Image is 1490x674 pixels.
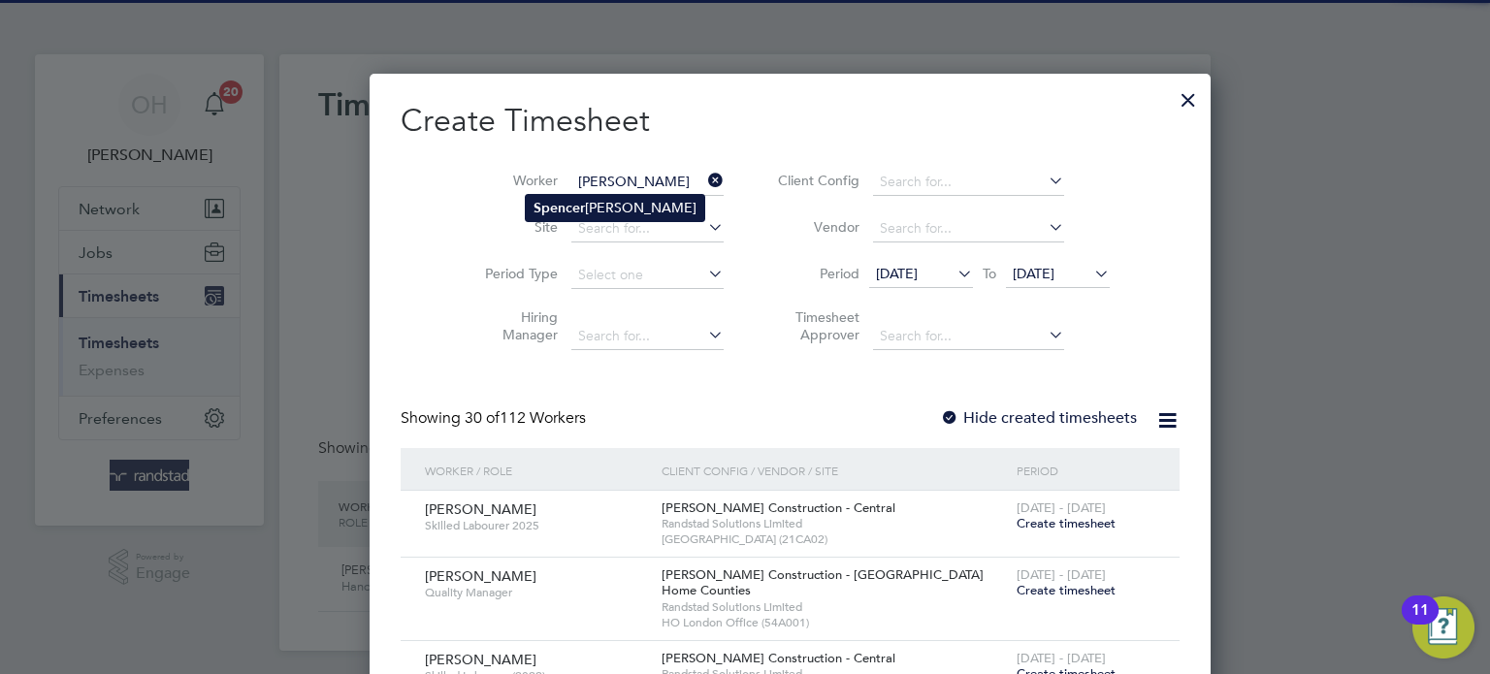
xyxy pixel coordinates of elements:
span: [PERSON_NAME] [425,567,536,585]
div: Period [1012,448,1160,493]
label: Period [772,265,859,282]
b: S ncer [534,200,585,216]
div: 11 [1411,610,1429,635]
h2: Create Timesheet [401,101,1180,142]
label: Vendor [772,218,859,236]
input: Search for... [571,169,724,196]
input: Search for... [571,323,724,350]
span: [GEOGRAPHIC_DATA] (21CA02) [662,531,1007,547]
span: [DATE] [876,265,918,282]
span: HO London Office (54A001) [662,615,1007,630]
span: [DATE] - [DATE] [1017,499,1106,516]
span: Quality Manager [425,585,647,600]
span: Randstad Solutions Limited [662,599,1007,615]
label: Hide created timesheets [940,408,1137,428]
label: Client Config [772,172,859,189]
b: pe [541,200,558,216]
input: Search for... [873,169,1064,196]
span: 30 of [465,408,500,428]
span: Randstad Solutions Limited [662,516,1007,531]
li: [PERSON_NAME] [526,195,704,221]
span: [PERSON_NAME] [425,500,536,518]
div: Worker / Role [420,448,657,493]
input: Select one [571,262,724,289]
label: Site [470,218,558,236]
span: [PERSON_NAME] Construction - Central [662,650,895,666]
span: Create timesheet [1017,582,1116,598]
span: [PERSON_NAME] [425,651,536,668]
span: [DATE] - [DATE] [1017,650,1106,666]
span: To [977,261,1002,286]
span: Create timesheet [1017,515,1116,531]
input: Search for... [873,215,1064,242]
label: Hiring Manager [470,308,558,343]
span: [DATE] - [DATE] [1017,566,1106,583]
span: [PERSON_NAME] Construction - [GEOGRAPHIC_DATA] Home Counties [662,566,984,599]
input: Search for... [571,215,724,242]
div: Showing [401,408,590,429]
span: 112 Workers [465,408,586,428]
label: Timesheet Approver [772,308,859,343]
span: [PERSON_NAME] Construction - Central [662,499,895,516]
div: Client Config / Vendor / Site [657,448,1012,493]
span: [DATE] [1013,265,1054,282]
span: Skilled Labourer 2025 [425,518,647,533]
label: Period Type [470,265,558,282]
button: Open Resource Center, 11 new notifications [1412,596,1474,658]
label: Worker [470,172,558,189]
input: Search for... [873,323,1064,350]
